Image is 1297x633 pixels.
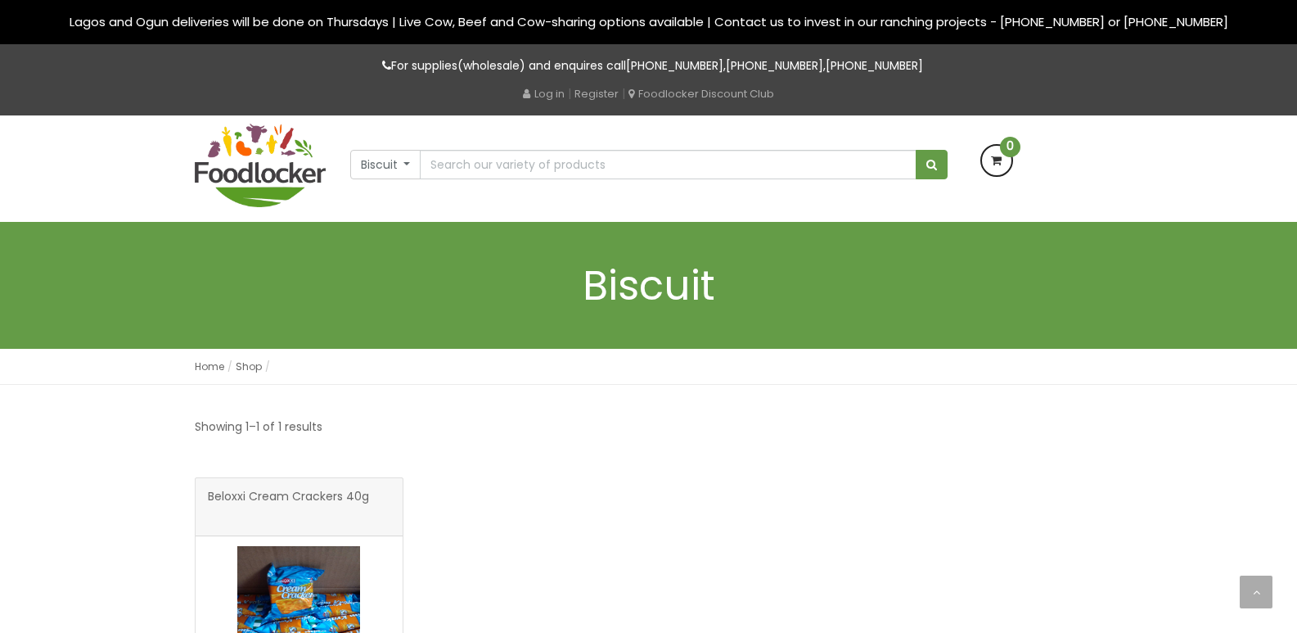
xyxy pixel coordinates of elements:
[726,57,823,74] a: [PHONE_NUMBER]
[70,13,1228,30] span: Lagos and Ogun deliveries will be done on Thursdays | Live Cow, Beef and Cow-sharing options avai...
[195,418,322,436] p: Showing 1–1 of 1 results
[195,57,1103,75] p: For supplies(wholesale) and enquires call , ,
[626,57,723,74] a: [PHONE_NUMBER]
[574,86,619,102] a: Register
[628,86,774,102] a: Foodlocker Discount Club
[523,86,565,102] a: Log in
[622,85,625,102] span: |
[195,124,326,207] img: FoodLocker
[208,491,369,523] span: Beloxxi Cream Crackers 40g
[568,85,571,102] span: |
[826,57,923,74] a: [PHONE_NUMBER]
[195,359,224,373] a: Home
[236,359,262,373] a: Shop
[1000,137,1020,157] span: 0
[350,150,421,179] button: Biscuit
[420,150,916,179] input: Search our variety of products
[195,263,1103,308] h1: Biscuit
